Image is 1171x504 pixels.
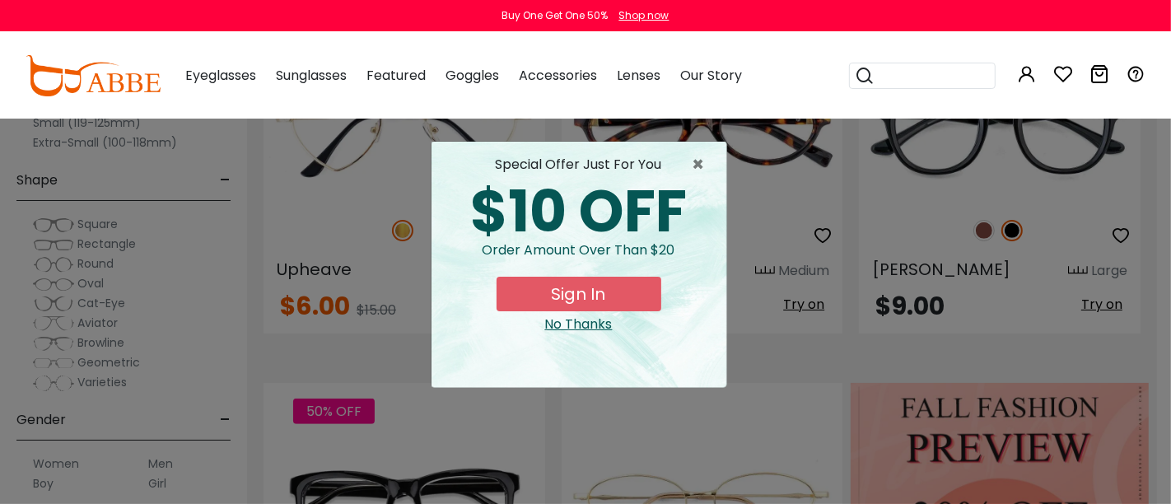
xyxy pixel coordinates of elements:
span: Goggles [446,66,499,85]
a: Shop now [611,8,669,22]
span: Sunglasses [276,66,347,85]
button: Close [693,155,713,175]
span: Our Story [680,66,742,85]
span: × [693,155,713,175]
div: Order amount over than $20 [445,240,713,277]
span: Lenses [617,66,660,85]
div: Shop now [619,8,669,23]
button: Sign In [497,277,661,311]
div: special offer just for you [445,155,713,175]
span: Accessories [519,66,597,85]
span: Featured [366,66,426,85]
div: Close [445,315,713,334]
span: Eyeglasses [185,66,256,85]
div: Buy One Get One 50% [502,8,609,23]
img: abbeglasses.com [26,55,161,96]
div: $10 OFF [445,183,713,240]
